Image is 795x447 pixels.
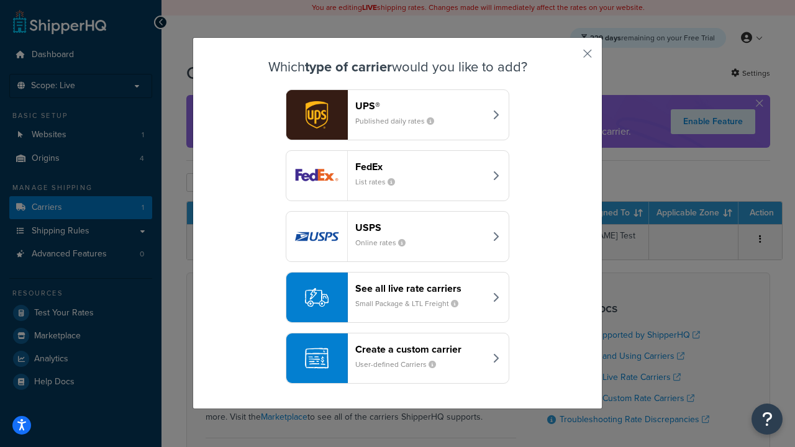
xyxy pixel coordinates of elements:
button: Open Resource Center [752,404,783,435]
small: Small Package & LTL Freight [355,298,468,309]
small: List rates [355,176,405,187]
button: See all live rate carriersSmall Package & LTL Freight [286,272,509,323]
header: FedEx [355,161,485,173]
h3: Which would you like to add? [224,60,571,74]
header: UPS® [355,100,485,112]
button: ups logoUPS®Published daily rates [286,89,509,140]
button: usps logoUSPSOnline rates [286,211,509,262]
img: usps logo [286,212,347,261]
small: Online rates [355,237,416,248]
small: User-defined Carriers [355,359,446,370]
header: See all live rate carriers [355,282,485,294]
strong: type of carrier [305,56,392,77]
img: ups logo [286,90,347,140]
img: icon-carrier-liverate-becf4550.svg [305,286,329,309]
button: Create a custom carrierUser-defined Carriers [286,333,509,384]
img: icon-carrier-custom-c93b8a24.svg [305,346,329,370]
button: fedEx logoFedExList rates [286,150,509,201]
img: fedEx logo [286,151,347,201]
header: USPS [355,222,485,233]
header: Create a custom carrier [355,343,485,355]
small: Published daily rates [355,115,444,127]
